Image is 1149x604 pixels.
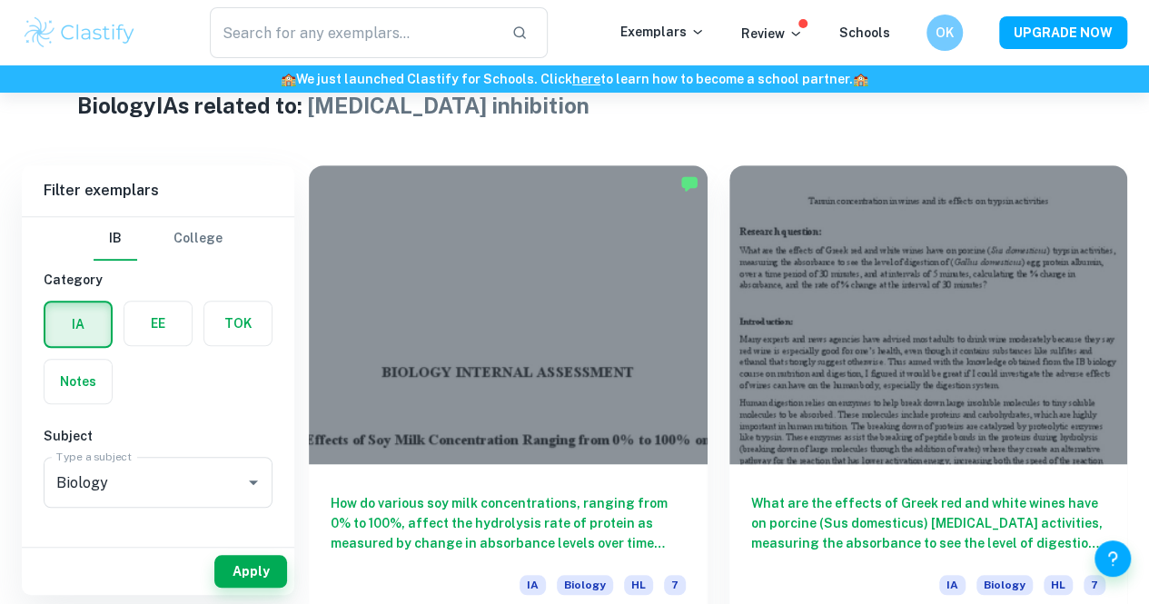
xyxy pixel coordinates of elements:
[976,575,1033,595] span: Biology
[839,25,890,40] a: Schools
[22,165,294,216] h6: Filter exemplars
[935,23,956,43] h6: OK
[241,470,266,495] button: Open
[124,302,192,345] button: EE
[173,217,223,261] button: College
[331,493,686,553] h6: How do various soy milk concentrations, ranging from 0% to 100%, affect the hydrolysis rate of pr...
[1084,575,1105,595] span: 7
[94,217,223,261] div: Filter type choice
[557,575,613,595] span: Biology
[214,555,287,588] button: Apply
[44,426,272,446] h6: Subject
[939,575,966,595] span: IA
[680,174,698,193] img: Marked
[307,93,589,118] span: [MEDICAL_DATA] inhibition
[94,217,137,261] button: IB
[45,360,112,403] button: Notes
[741,24,803,44] p: Review
[204,302,272,345] button: TOK
[4,69,1145,89] h6: We just launched Clastify for Schools. Click to learn how to become a school partner.
[520,575,546,595] span: IA
[751,493,1106,553] h6: What are the effects of Greek red and white wines have on porcine (Sus domesticus) [MEDICAL_DATA]...
[44,537,272,557] h6: Grade
[572,72,600,86] a: here
[664,575,686,595] span: 7
[853,72,868,86] span: 🏫
[1095,540,1131,577] button: Help and Feedback
[77,89,1072,122] h1: Biology IAs related to:
[210,7,497,58] input: Search for any exemplars...
[45,302,111,346] button: IA
[1044,575,1073,595] span: HL
[44,270,272,290] h6: Category
[22,15,137,51] img: Clastify logo
[999,16,1127,49] button: UPGRADE NOW
[56,449,132,464] label: Type a subject
[624,575,653,595] span: HL
[281,72,296,86] span: 🏫
[620,22,705,42] p: Exemplars
[926,15,963,51] button: OK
